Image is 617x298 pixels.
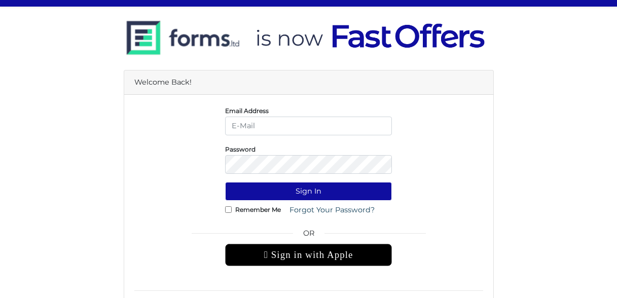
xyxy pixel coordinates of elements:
span: OR [225,228,392,244]
label: Remember Me [235,208,281,211]
label: Password [225,148,256,151]
div: Sign in with Apple [225,244,392,266]
a: Forgot Your Password? [283,201,381,219]
div: Welcome Back! [124,70,493,95]
label: Email Address [225,109,269,112]
input: E-Mail [225,117,392,135]
button: Sign In [225,182,392,201]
